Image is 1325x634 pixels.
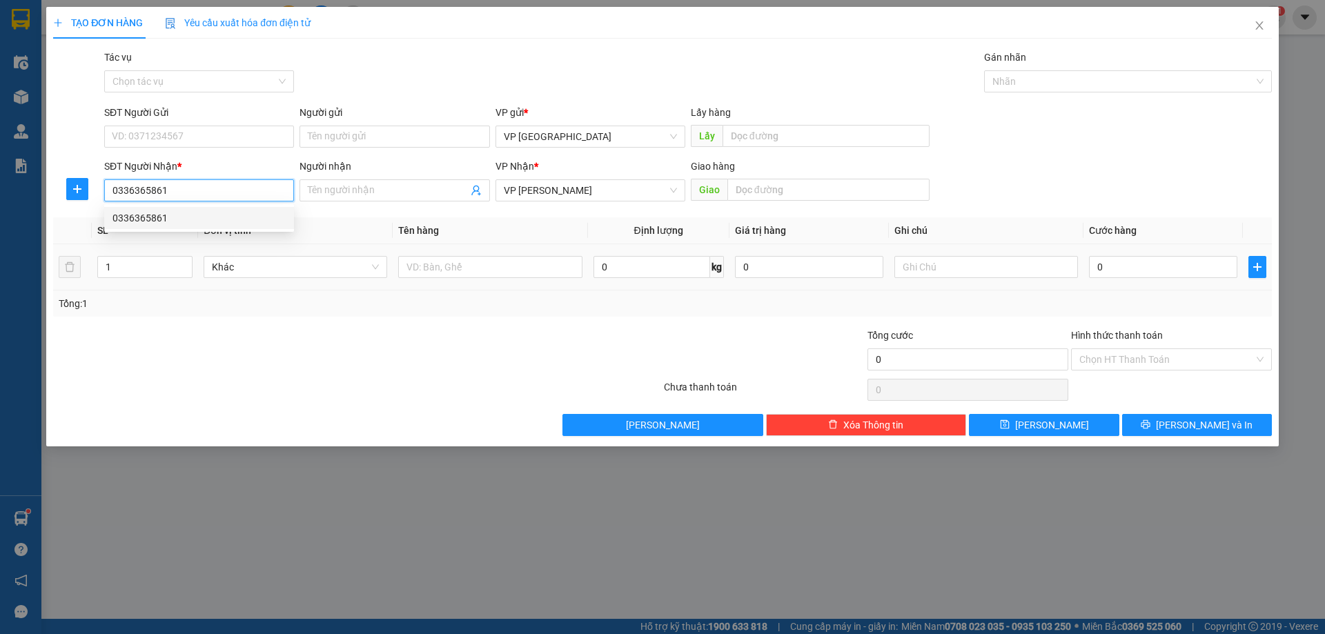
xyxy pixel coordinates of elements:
[1248,256,1266,278] button: plus
[634,225,683,236] span: Định lượng
[471,185,482,196] span: user-add
[1141,419,1150,430] span: printer
[894,256,1078,278] input: Ghi Chú
[662,379,866,404] div: Chưa thanh toán
[1254,20,1265,31] span: close
[691,161,735,172] span: Giao hàng
[300,105,489,120] div: Người gửi
[104,105,294,120] div: SĐT Người Gửi
[504,126,677,147] span: VP HÀ NỘI
[1000,419,1010,430] span: save
[53,17,143,28] span: TẠO ĐƠN HÀNG
[398,225,439,236] span: Tên hàng
[710,256,724,278] span: kg
[1156,417,1253,433] span: [PERSON_NAME] và In
[723,125,930,147] input: Dọc đường
[828,419,838,430] span: delete
[6,79,42,88] span: Người gửi:
[6,88,48,97] span: Người nhận:
[691,125,723,147] span: Lấy
[691,179,727,201] span: Giao
[562,414,763,436] button: [PERSON_NAME]
[1249,261,1266,273] span: plus
[766,414,967,436] button: deleteXóa Thông tin
[495,161,534,172] span: VP Nhận
[1071,330,1163,341] label: Hình thức thanh toán
[626,417,700,433] span: [PERSON_NAME]
[17,25,97,39] span: XUANTRANG
[104,207,294,229] div: 0336365861
[727,179,930,201] input: Dọc đường
[34,8,81,22] span: HAIVAN
[1089,225,1137,236] span: Cước hàng
[1122,414,1272,436] button: printer[PERSON_NAME] và In
[212,257,379,277] span: Khác
[67,184,88,195] span: plus
[165,17,311,28] span: Yêu cầu xuất hóa đơn điện tử
[1015,417,1089,433] span: [PERSON_NAME]
[867,330,913,341] span: Tổng cước
[398,256,582,278] input: VD: Bàn, Ghế
[35,42,79,55] em: Logistics
[6,97,102,117] span: 0975215778
[104,159,294,174] div: SĐT Người Nhận
[300,159,489,174] div: Người nhận
[59,296,511,311] div: Tổng: 1
[1240,7,1279,46] button: Close
[53,18,63,28] span: plus
[969,414,1119,436] button: save[PERSON_NAME]
[66,178,88,200] button: plus
[735,225,786,236] span: Giá trị hàng
[165,18,176,29] img: icon
[889,217,1083,244] th: Ghi chú
[97,225,108,236] span: SL
[59,256,81,278] button: delete
[735,256,883,278] input: 0
[504,180,677,201] span: VP MỘC CHÂU
[139,37,201,50] span: 0943559551
[104,52,132,63] label: Tác vụ
[112,210,286,226] div: 0336365861
[691,107,731,118] span: Lấy hàng
[843,417,903,433] span: Xóa Thông tin
[111,14,201,34] span: VP [GEOGRAPHIC_DATA]
[984,52,1026,63] label: Gán nhãn
[495,105,685,120] div: VP gửi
